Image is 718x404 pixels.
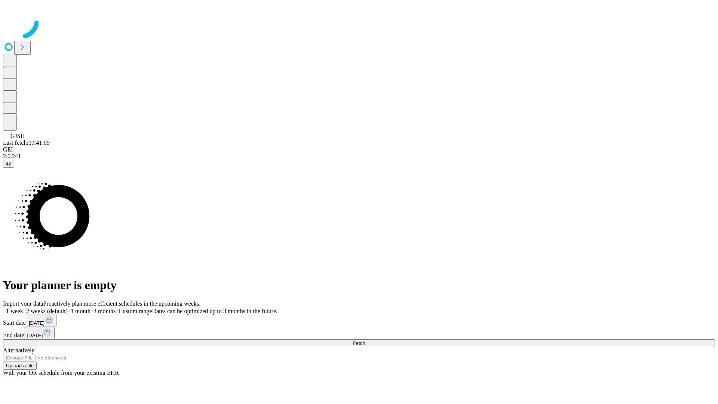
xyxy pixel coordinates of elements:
[71,308,90,314] span: 1 month
[43,300,200,307] span: Proactively plan more efficient schedules in the upcoming weeks.
[3,278,715,292] h1: Your planner is empty
[3,146,715,153] div: GEI
[3,140,50,146] span: Last fetch: 09:41:05
[3,327,715,339] div: End date
[3,347,34,353] span: Alternatively
[24,327,55,339] button: [DATE]
[3,362,37,370] button: Upload a file
[6,308,23,314] span: 1 week
[353,340,365,346] span: Fetch
[3,300,43,307] span: Import your data
[93,308,116,314] span: 3 months
[3,160,14,168] button: @
[152,308,277,314] span: Dates can be optimized up to 3 months in the future.
[3,153,715,160] div: 2.0.241
[3,315,715,327] div: Start date
[3,339,715,347] button: Fetch
[29,320,45,326] span: [DATE]
[119,308,152,314] span: Custom range
[10,133,25,139] span: GJSH
[3,370,119,376] span: With your OR schedule from your existing EHR
[27,333,43,338] span: [DATE]
[26,315,56,327] button: [DATE]
[6,161,11,166] span: @
[26,308,68,314] span: 2 weeks (default)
